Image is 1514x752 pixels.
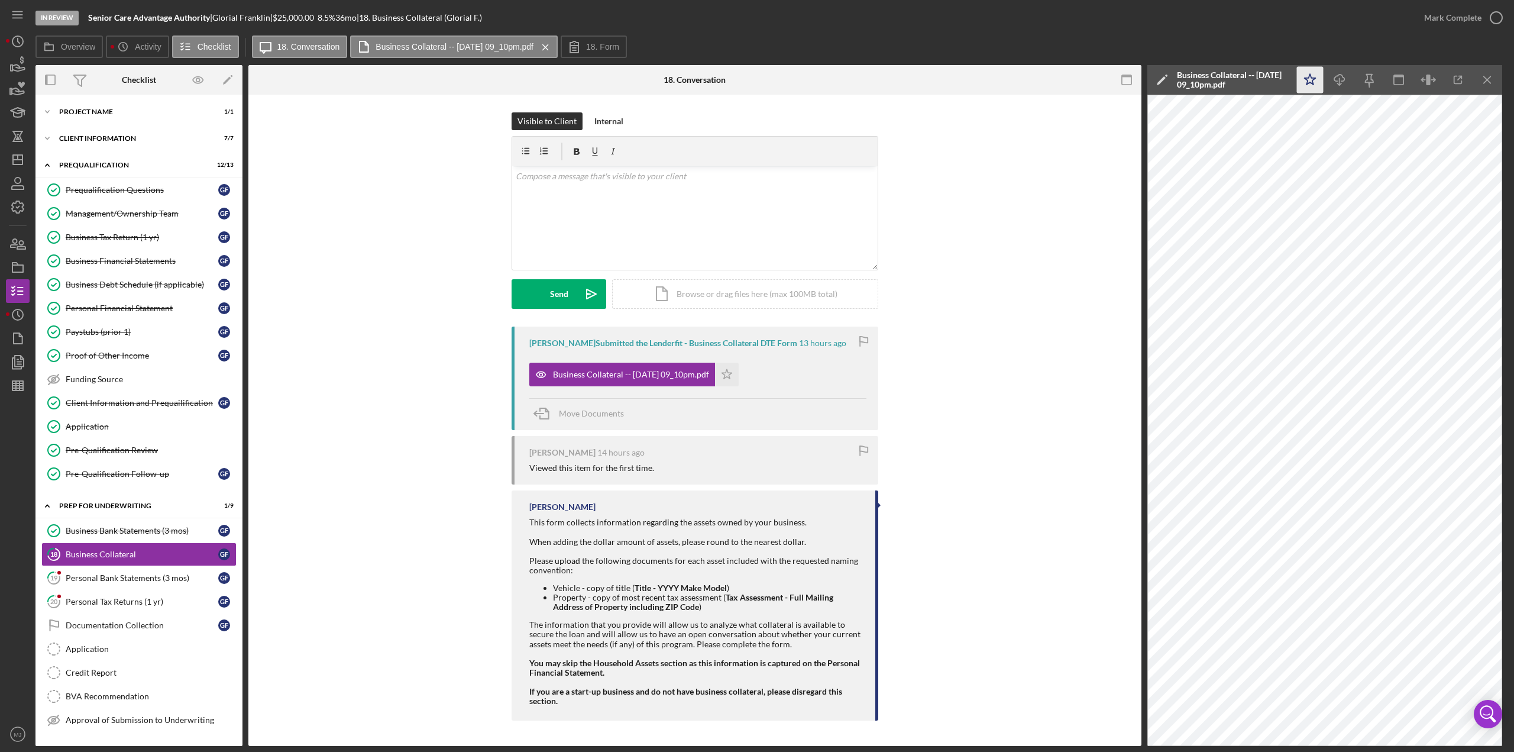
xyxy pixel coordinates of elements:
[41,202,237,225] a: Management/Ownership TeamGF
[14,731,22,738] text: MJ
[41,320,237,344] a: Paystubs (prior 1)GF
[66,233,218,242] div: Business Tax Return (1 yr)
[66,597,218,606] div: Personal Tax Returns (1 yr)
[218,231,230,243] div: G F
[41,614,237,637] a: Documentation CollectionGF
[318,13,335,22] div: 8.5 %
[218,184,230,196] div: G F
[1474,700,1502,728] div: Open Intercom Messenger
[66,280,218,289] div: Business Debt Schedule (if applicable)
[799,338,846,348] time: 2025-08-19 01:10
[529,463,654,473] div: Viewed this item for the first time.
[218,596,230,608] div: G F
[66,526,218,535] div: Business Bank Statements (3 mos)
[122,75,156,85] div: Checklist
[41,566,237,590] a: 19Personal Bank Statements (3 mos)GF
[212,162,234,169] div: 12 / 13
[6,722,30,746] button: MJ
[1424,6,1481,30] div: Mark Complete
[212,108,234,115] div: 1 / 1
[41,225,237,249] a: Business Tax Return (1 yr)GF
[66,446,236,455] div: Pre-Qualification Review
[41,415,237,438] a: Application
[41,438,237,462] a: Pre-Qualification Review
[41,273,237,296] a: Business Debt Schedule (if applicable)GF
[198,42,231,51] label: Checklist
[553,583,863,593] li: Vehicle - copy of title ( )
[529,518,863,527] div: This form collects information regarding the assets owned by your business.
[66,351,218,360] div: Proof of Other Income
[529,658,860,677] strong: You may skip the Household Assets section as this information is captured on the Personal Financi...
[66,469,218,479] div: Pre-Qualification Follow-up
[66,185,218,195] div: Prequalification Questions
[517,112,577,130] div: Visible to Client
[553,370,709,379] div: Business Collateral -- [DATE] 09_10pm.pdf
[218,572,230,584] div: G F
[50,550,57,558] tspan: 18
[559,408,624,418] span: Move Documents
[529,686,842,706] strong: If you are a start-up business and do not have business collateral, please disregard this section.
[61,42,95,51] label: Overview
[106,35,169,58] button: Activity
[66,692,236,701] div: BVA Recommendation
[66,422,236,431] div: Application
[553,593,863,612] li: Property - copy of most recent tax assessment ( )
[41,367,237,391] a: Funding Source
[66,327,218,337] div: Paystubs (prior 1)
[597,448,645,457] time: 2025-08-18 23:38
[376,42,533,51] label: Business Collateral -- [DATE] 09_10pm.pdf
[59,135,204,142] div: Client Information
[529,363,739,386] button: Business Collateral -- [DATE] 09_10pm.pdf
[218,279,230,291] div: G F
[529,537,863,547] div: When adding the dollar amount of assets, please round to the nearest dollar.
[277,42,340,51] label: 18. Conversation
[664,75,726,85] div: 18. Conversation
[529,399,636,428] button: Move Documents
[350,35,558,58] button: Business Collateral -- [DATE] 09_10pm.pdf
[41,519,237,543] a: Business Bank Statements (3 mos)GF
[529,502,596,512] div: [PERSON_NAME]
[357,13,482,22] div: | 18. Business Collateral (Glorial F.)
[550,279,568,309] div: Send
[1177,70,1289,89] div: Business Collateral -- [DATE] 09_10pm.pdf
[59,108,204,115] div: Project Name
[218,548,230,560] div: G F
[41,543,237,566] a: 18Business CollateralGF
[218,350,230,362] div: G F
[41,391,237,415] a: Client Information and PrequailificationGF
[561,35,627,58] button: 18. Form
[218,468,230,480] div: G F
[41,661,237,685] a: Credit Report
[66,644,236,654] div: Application
[586,42,619,51] label: 18. Form
[512,112,583,130] button: Visible to Client
[529,547,863,649] div: Please upload the following documents for each asset included with the requested naming conventio...
[41,296,237,320] a: Personal Financial StatementGF
[594,112,623,130] div: Internal
[35,35,103,58] button: Overview
[212,135,234,142] div: 7 / 7
[41,685,237,708] a: BVA Recommendation
[66,550,218,559] div: Business Collateral
[50,574,58,582] tspan: 19
[41,708,237,732] a: Approval of Submission to Underwriting
[66,209,218,218] div: Management/Ownership Team
[135,42,161,51] label: Activity
[529,448,596,457] div: [PERSON_NAME]
[635,583,727,593] strong: Title - YYYY Make Model
[218,619,230,631] div: G F
[218,525,230,537] div: G F
[66,573,218,583] div: Personal Bank Statements (3 mos)
[218,208,230,220] div: G F
[588,112,629,130] button: Internal
[218,302,230,314] div: G F
[35,11,79,25] div: In Review
[50,598,58,605] tspan: 20
[218,255,230,267] div: G F
[512,279,606,309] button: Send
[335,13,357,22] div: 36 mo
[41,249,237,273] a: Business Financial StatementsGF
[66,398,218,408] div: Client Information and Prequailification
[529,338,797,348] div: [PERSON_NAME] Submitted the Lenderfit - Business Collateral DTE Form
[66,715,236,725] div: Approval of Submission to Underwriting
